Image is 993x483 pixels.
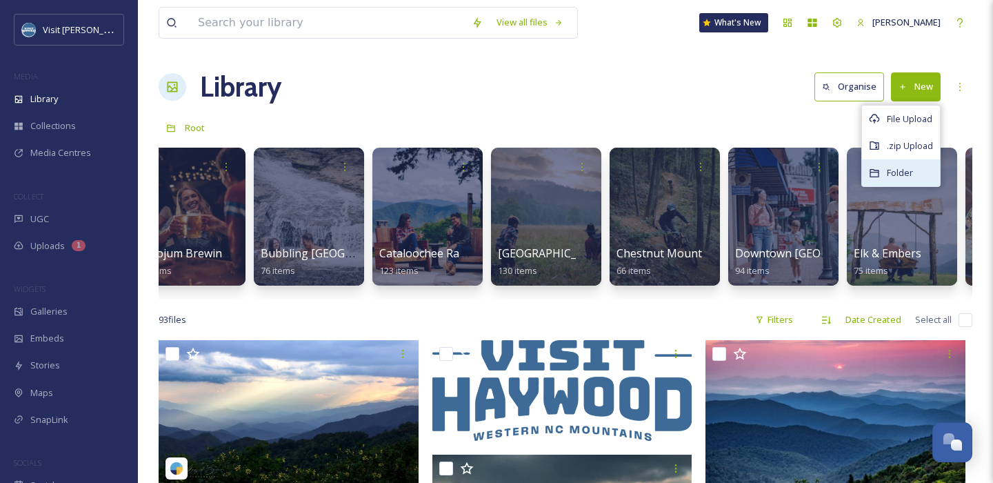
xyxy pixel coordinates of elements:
span: Collections [30,119,76,132]
span: [PERSON_NAME] [872,16,941,28]
button: Open Chat [932,422,972,462]
a: [GEOGRAPHIC_DATA]130 items [498,247,609,277]
span: Library [30,92,58,106]
a: Organise [814,72,891,101]
span: Chestnut Mountain [616,246,718,261]
a: [PERSON_NAME] [850,9,947,36]
span: UGC [30,213,49,226]
a: Cataloochee Ranch123 items [379,247,478,277]
a: Root [185,119,205,136]
a: Bubbling [GEOGRAPHIC_DATA]76 items [261,247,422,277]
a: Elk & Embers75 items [854,247,921,277]
img: snapsea-logo.png [170,462,183,475]
span: Folder [887,166,913,179]
span: Galleries [30,305,68,318]
span: 94 items [735,264,770,277]
span: [GEOGRAPHIC_DATA] [498,246,609,261]
a: Boojum Brewing Company8 items [142,247,281,277]
span: Select all [915,313,952,326]
a: Library [200,66,281,108]
span: Root [185,121,205,134]
span: SnapLink [30,413,68,426]
span: 66 items [616,264,651,277]
div: Filters [748,306,800,333]
a: Chestnut Mountain66 items [616,247,718,277]
a: Downtown [GEOGRAPHIC_DATA]94 items [735,247,905,277]
span: 75 items [854,264,888,277]
span: Maps [30,386,53,400]
span: WIDGETS [14,284,46,294]
span: COLLECT [14,191,43,201]
span: Elk & Embers [854,246,921,261]
span: File Upload [887,112,932,126]
span: MEDIA [14,71,38,81]
span: 76 items [261,264,295,277]
div: Date Created [839,306,908,333]
span: 93 file s [159,313,186,326]
img: Visit Haywood Logo BLUE.png [432,340,692,441]
span: Uploads [30,239,65,253]
span: Media Centres [30,146,91,159]
a: View all files [490,9,570,36]
span: Bubbling [GEOGRAPHIC_DATA] [261,246,422,261]
span: 130 items [498,264,537,277]
button: Organise [814,72,884,101]
span: Downtown [GEOGRAPHIC_DATA] [735,246,905,261]
span: SOCIALS [14,457,41,468]
span: Embeds [30,332,64,345]
span: .zip Upload [887,139,933,152]
img: images.png [22,23,36,37]
a: What's New [699,13,768,32]
span: Cataloochee Ranch [379,246,478,261]
div: 1 [72,240,86,251]
span: 123 items [379,264,419,277]
span: Visit [PERSON_NAME] [43,23,130,36]
input: Search your library [191,8,465,38]
span: Boojum Brewing Company [142,246,281,261]
span: Stories [30,359,60,372]
button: New [891,72,941,101]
